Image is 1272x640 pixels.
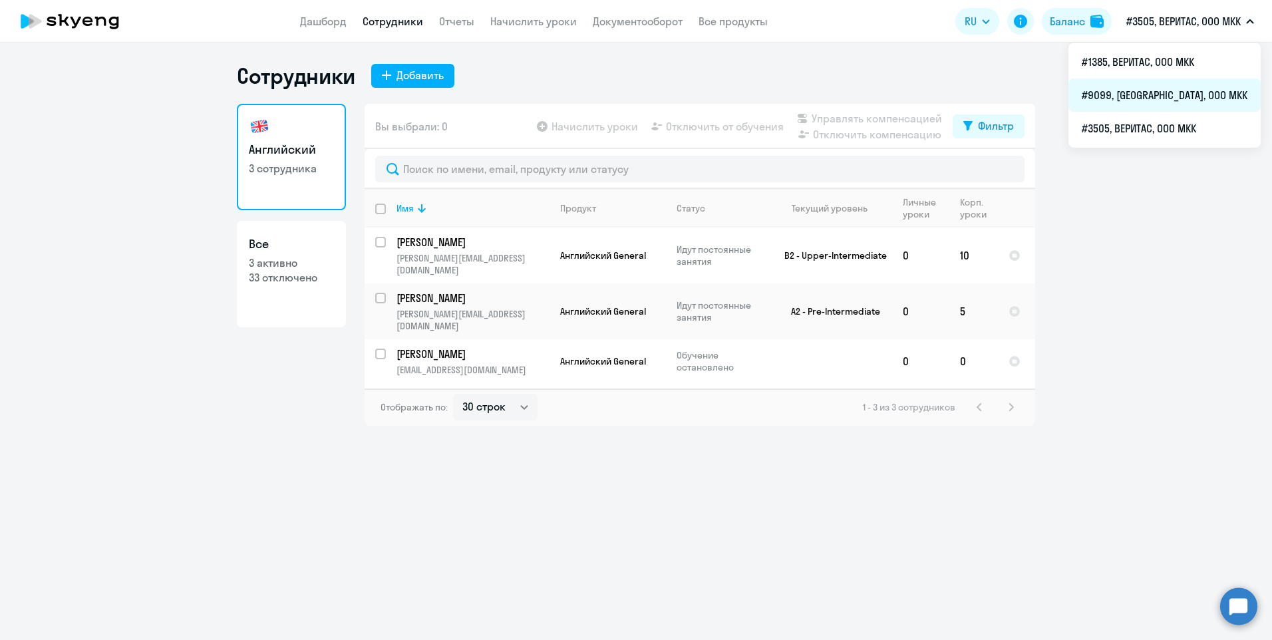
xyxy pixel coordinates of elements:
[593,15,683,28] a: Документооборот
[560,305,646,317] span: Английский General
[397,347,547,361] p: [PERSON_NAME]
[960,196,997,220] div: Корп. уроки
[792,202,868,214] div: Текущий уровень
[397,308,549,332] p: [PERSON_NAME][EMAIL_ADDRESS][DOMAIN_NAME]
[249,270,334,285] p: 33 отключено
[863,401,955,413] span: 1 - 3 из 3 сотрудников
[677,202,768,214] div: Статус
[949,283,998,339] td: 5
[903,196,949,220] div: Личные уроки
[397,235,549,249] a: [PERSON_NAME]
[1068,43,1261,148] ul: RU
[949,228,998,283] td: 10
[397,202,414,214] div: Имя
[381,401,448,413] span: Отображать по:
[677,299,768,323] p: Идут постоянные занятия
[237,221,346,327] a: Все3 активно33 отключено
[560,202,665,214] div: Продукт
[1126,13,1241,29] p: #3505, ВЕРИТАС, ООО МКК
[397,252,549,276] p: [PERSON_NAME][EMAIL_ADDRESS][DOMAIN_NAME]
[397,67,444,83] div: Добавить
[397,291,549,305] a: [PERSON_NAME]
[397,364,549,376] p: [EMAIL_ADDRESS][DOMAIN_NAME]
[892,283,949,339] td: 0
[300,15,347,28] a: Дашборд
[955,8,999,35] button: RU
[768,283,892,339] td: A2 - Pre-Intermediate
[249,161,334,176] p: 3 сотрудника
[677,243,768,267] p: Идут постоянные занятия
[237,104,346,210] a: Английский3 сотрудника
[397,235,547,249] p: [PERSON_NAME]
[237,63,355,89] h1: Сотрудники
[965,13,977,29] span: RU
[560,249,646,261] span: Английский General
[249,236,334,253] h3: Все
[677,202,705,214] div: Статус
[677,349,768,373] p: Обучение остановлено
[560,355,646,367] span: Английский General
[490,15,577,28] a: Начислить уроки
[249,116,270,137] img: english
[1090,15,1104,28] img: balance
[397,202,549,214] div: Имя
[371,64,454,88] button: Добавить
[363,15,423,28] a: Сотрудники
[439,15,474,28] a: Отчеты
[949,339,998,383] td: 0
[779,202,891,214] div: Текущий уровень
[1050,13,1085,29] div: Баланс
[397,347,549,361] a: [PERSON_NAME]
[1120,5,1261,37] button: #3505, ВЕРИТАС, ООО МКК
[903,196,940,220] div: Личные уроки
[892,339,949,383] td: 0
[953,114,1025,138] button: Фильтр
[978,118,1014,134] div: Фильтр
[560,202,596,214] div: Продукт
[960,196,989,220] div: Корп. уроки
[397,291,547,305] p: [PERSON_NAME]
[1042,8,1112,35] button: Балансbalance
[249,141,334,158] h3: Английский
[892,228,949,283] td: 0
[375,118,448,134] span: Вы выбрали: 0
[375,156,1025,182] input: Поиск по имени, email, продукту или статусу
[699,15,768,28] a: Все продукты
[768,228,892,283] td: B2 - Upper-Intermediate
[249,255,334,270] p: 3 активно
